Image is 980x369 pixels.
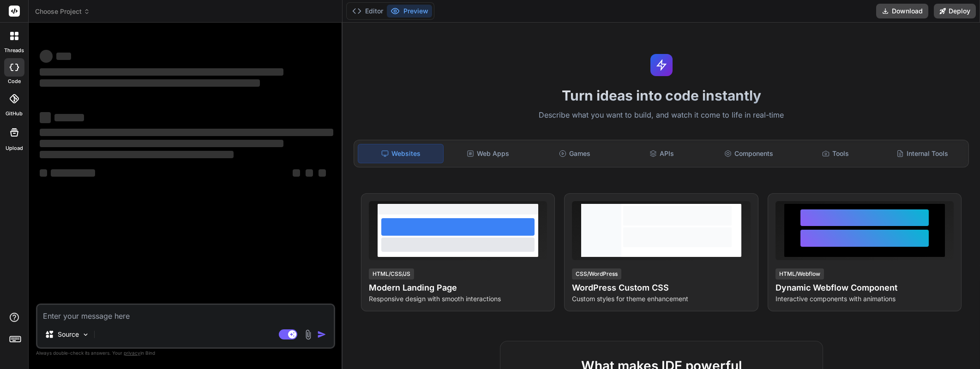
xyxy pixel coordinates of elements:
[572,268,621,280] div: CSS/WordPress
[776,268,824,280] div: HTML/Webflow
[572,281,750,294] h4: WordPress Custom CSS
[40,169,47,177] span: ‌
[40,79,260,87] span: ‌
[36,349,335,357] p: Always double-check its answers. Your in Bind
[58,330,79,339] p: Source
[51,169,95,177] span: ‌
[706,144,791,163] div: Components
[317,330,326,339] img: icon
[4,47,24,54] label: threads
[445,144,530,163] div: Web Apps
[6,144,23,152] label: Upload
[40,112,51,123] span: ‌
[319,169,326,177] span: ‌
[6,110,23,118] label: GitHub
[303,329,313,340] img: attachment
[934,4,976,18] button: Deploy
[387,5,432,18] button: Preview
[8,77,21,85] label: code
[82,331,90,339] img: Pick Models
[349,5,387,18] button: Editor
[776,294,954,304] p: Interactive components with animations
[369,281,547,294] h4: Modern Landing Page
[348,109,974,121] p: Describe what you want to build, and watch it come to life in real-time
[293,169,300,177] span: ‌
[876,4,928,18] button: Download
[369,268,414,280] div: HTML/CSS/JS
[40,151,234,158] span: ‌
[40,129,333,136] span: ‌
[35,7,90,16] span: Choose Project
[358,144,444,163] div: Websites
[619,144,704,163] div: APIs
[124,350,140,356] span: privacy
[776,281,954,294] h4: Dynamic Webflow Component
[40,140,283,147] span: ‌
[369,294,547,304] p: Responsive design with smooth interactions
[40,68,283,76] span: ‌
[40,50,53,63] span: ‌
[54,114,84,121] span: ‌
[532,144,617,163] div: Games
[572,294,750,304] p: Custom styles for theme enhancement
[880,144,965,163] div: Internal Tools
[348,87,974,104] h1: Turn ideas into code instantly
[793,144,878,163] div: Tools
[306,169,313,177] span: ‌
[56,53,71,60] span: ‌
